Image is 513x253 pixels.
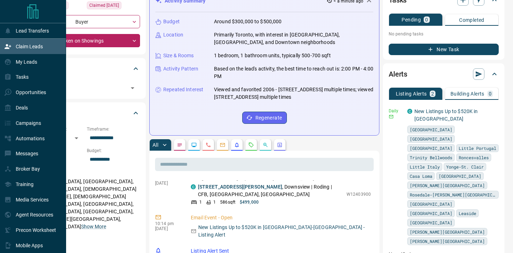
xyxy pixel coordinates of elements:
[410,219,452,226] span: [GEOGRAPHIC_DATA]
[396,91,427,96] p: Listing Alerts
[163,65,198,73] p: Activity Pattern
[439,172,481,180] span: [GEOGRAPHIC_DATA]
[177,142,183,148] svg: Notes
[389,108,403,114] p: Daily
[214,86,373,101] p: Viewed and favorited 2006 - [STREET_ADDRESS] multiple times; viewed [STREET_ADDRESS] multiple times
[30,15,140,28] div: Buyer
[87,126,140,132] p: Timeframe:
[431,91,434,96] p: 2
[410,154,452,161] span: Trinity Bellwoods
[30,34,140,47] div: Taken on Showings
[205,142,211,148] svg: Calls
[198,224,371,239] p: New Listings Up to $520K in [GEOGRAPHIC_DATA]-[GEOGRAPHIC_DATA] - Listing Alert
[81,223,106,230] button: Show More
[214,65,373,80] p: Based on the lead's activity, the best time to reach out is: 2:00 PM - 4:00 PM
[87,147,140,154] p: Budget:
[459,154,489,161] span: Roncesvalles
[407,109,412,114] div: condos.ca
[220,142,225,148] svg: Emails
[213,199,216,205] p: 1
[163,52,194,59] p: Size & Rooms
[410,238,485,245] span: [PERSON_NAME][GEOGRAPHIC_DATA]
[446,163,484,170] span: Yonge-St. Clair
[198,183,343,198] p: , Downsview | Roding | CFB, [GEOGRAPHIC_DATA], [GEOGRAPHIC_DATA]
[389,65,499,83] div: Alerts
[277,142,283,148] svg: Agent Actions
[153,142,158,147] p: All
[410,182,485,189] span: [PERSON_NAME][GEOGRAPHIC_DATA]
[410,200,452,208] span: [GEOGRAPHIC_DATA]
[410,126,452,133] span: [GEOGRAPHIC_DATA]
[248,142,254,148] svg: Requests
[410,163,440,170] span: Little Italy
[199,199,202,205] p: 1
[220,199,235,205] p: 586 sqft
[30,169,140,176] p: Areas Searched:
[240,199,259,205] p: $499,000
[163,31,183,39] p: Location
[410,135,452,142] span: [GEOGRAPHIC_DATA]
[425,17,428,22] p: 0
[163,86,203,93] p: Repeated Interest
[30,236,140,243] p: Motivation:
[410,191,496,198] span: Rosedale-[PERSON_NAME][GEOGRAPHIC_DATA]
[191,142,197,148] svg: Lead Browsing Activity
[410,172,432,180] span: Casa Loma
[389,44,499,55] button: New Task
[459,18,484,23] p: Completed
[410,228,485,235] span: [PERSON_NAME][GEOGRAPHIC_DATA]
[489,91,492,96] p: 0
[459,145,496,152] span: Little Portugal
[242,112,287,124] button: Regenerate
[191,214,371,222] p: Email Event - Open
[155,181,180,186] p: [DATE]
[410,210,452,217] span: [GEOGRAPHIC_DATA]
[87,1,140,11] div: Mon Mar 31 2025
[389,68,407,80] h2: Alerts
[214,18,282,25] p: Around $300,000 to $500,000
[347,191,371,198] p: W12403900
[214,31,373,46] p: Primarily Toronto, with interest in [GEOGRAPHIC_DATA], [GEOGRAPHIC_DATA], and Downtown neighborhoods
[263,142,268,148] svg: Opportunities
[30,60,140,77] div: Tags
[459,210,476,217] span: Leaside
[89,2,119,9] span: Claimed [DATE]
[214,52,331,59] p: 1 bedroom, 1 bathroom units, typically 500-700 sqft
[128,83,138,93] button: Open
[414,108,478,122] a: New Listings Up to $520K in [GEOGRAPHIC_DATA]
[191,184,196,189] div: condos.ca
[163,18,180,25] p: Budget
[30,176,140,233] p: [GEOGRAPHIC_DATA], [GEOGRAPHIC_DATA], [GEOGRAPHIC_DATA], [DEMOGRAPHIC_DATA][PERSON_NAME], [DEMOGR...
[402,17,421,22] p: Pending
[410,145,452,152] span: [GEOGRAPHIC_DATA]
[155,226,180,231] p: [DATE]
[234,142,240,148] svg: Listing Alerts
[30,104,140,122] div: Criteria
[198,184,282,190] a: [STREET_ADDRESS][PERSON_NAME]
[389,29,499,39] p: No pending tasks
[389,114,394,119] svg: Email
[155,221,180,226] p: 10:14 pm
[450,91,484,96] p: Building Alerts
